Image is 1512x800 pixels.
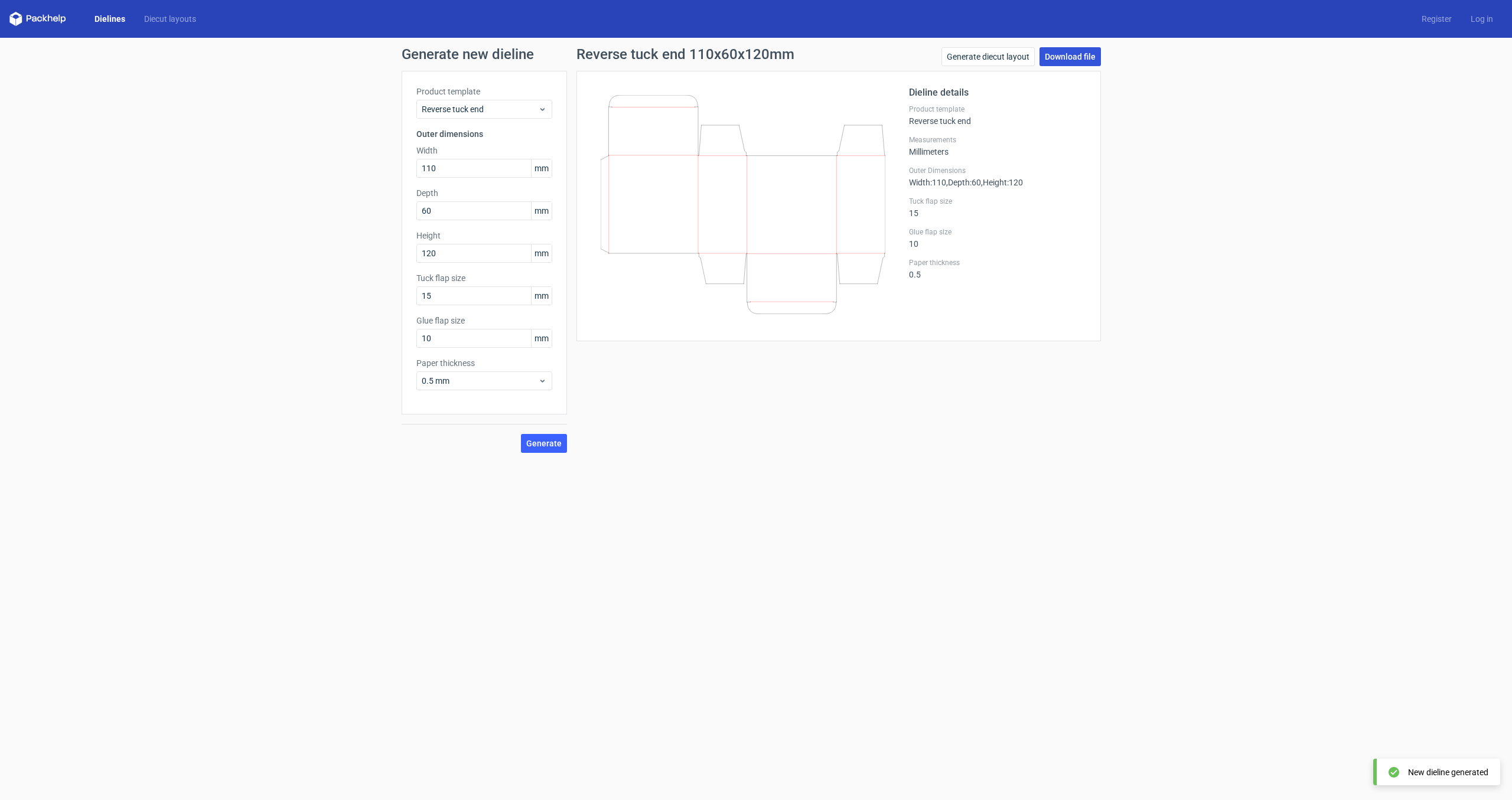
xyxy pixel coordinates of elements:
a: Download file [1039,47,1101,66]
label: Tuck flap size [416,272,552,284]
div: 0.5 [909,258,1086,279]
a: Generate diecut layout [941,47,1035,66]
label: Paper thickness [909,258,1086,267]
h2: Dieline details [909,86,1086,100]
span: mm [531,244,552,262]
div: Reverse tuck end [909,105,1086,126]
label: Product template [416,86,552,97]
label: Measurements [909,135,1086,145]
div: 10 [909,227,1086,249]
a: Dielines [85,13,135,25]
a: Diecut layouts [135,13,206,25]
span: Width : 110 [909,178,946,187]
div: New dieline generated [1408,766,1488,778]
span: mm [531,287,552,305]
label: Product template [909,105,1086,114]
span: , Height : 120 [981,178,1023,187]
label: Glue flap size [416,315,552,326]
label: Tuck flap size [909,197,1086,206]
span: Reverse tuck end [422,103,538,115]
h1: Generate new dieline [402,47,1110,61]
button: Generate [521,434,567,453]
label: Glue flap size [909,227,1086,237]
span: mm [531,329,552,347]
span: Generate [526,439,562,448]
span: , Depth : 60 [946,178,981,187]
span: mm [531,159,552,177]
label: Height [416,230,552,241]
label: Paper thickness [416,357,552,369]
label: Width [416,145,552,156]
a: Log in [1461,13,1503,25]
h3: Outer dimensions [416,128,552,140]
span: mm [531,202,552,220]
div: 15 [909,197,1086,218]
span: 0.5 mm [422,375,538,387]
label: Depth [416,187,552,199]
a: Register [1412,13,1461,25]
label: Outer Dimensions [909,166,1086,175]
h1: Reverse tuck end 110x60x120mm [576,47,794,61]
div: Millimeters [909,135,1086,156]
